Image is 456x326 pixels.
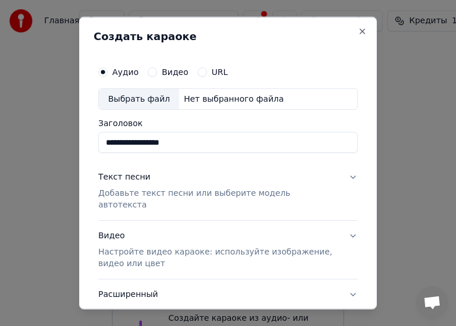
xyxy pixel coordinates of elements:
[94,31,362,41] h2: Создать караоке
[98,188,339,211] p: Добавьте текст песни или выберите модель автотекста
[112,67,138,76] label: Аудио
[98,119,358,127] label: Заголовок
[98,171,151,183] div: Текст песни
[179,93,288,105] div: Нет выбранного файла
[98,221,358,279] button: ВидеоНастройте видео караоке: используйте изображение, видео или цвет
[162,67,188,76] label: Видео
[212,67,228,76] label: URL
[99,88,179,109] div: Выбрать файл
[98,246,339,270] p: Настройте видео караоке: используйте изображение, видео или цвет
[98,162,358,220] button: Текст песниДобавьте текст песни или выберите модель автотекста
[98,230,339,270] div: Видео
[98,280,358,310] button: Расширенный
